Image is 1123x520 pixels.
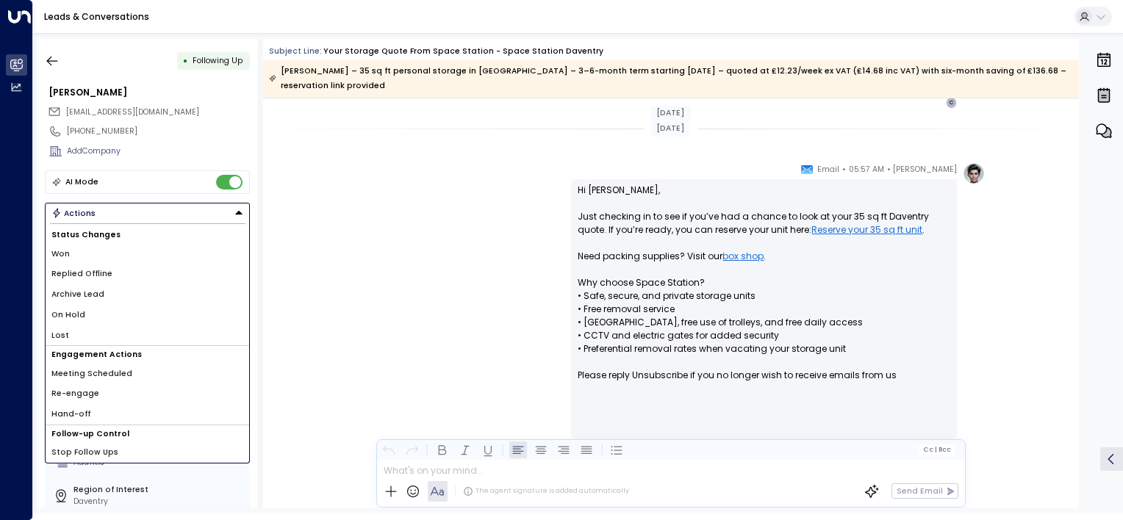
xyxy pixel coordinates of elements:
[51,330,69,342] span: Lost
[269,64,1072,93] div: [PERSON_NAME] – 35 sq ft personal storage in [GEOGRAPHIC_DATA] – 3–6-month term starting [DATE] –...
[45,203,250,223] div: Button group with a nested menu
[923,446,951,453] span: Cc Bcc
[722,250,764,263] a: box shop
[67,126,250,137] div: [PHONE_NUMBER]
[45,203,250,223] button: Actions
[51,208,96,218] div: Actions
[46,346,249,363] h1: Engagement Actions
[183,51,188,71] div: •
[67,145,250,157] div: AddCompany
[934,446,936,453] span: |
[817,162,839,177] span: Email
[51,368,132,380] span: Meeting Scheduled
[46,425,249,442] h1: Follow-up Control
[919,444,955,455] button: Cc|Bcc
[73,484,245,496] label: Region of Interest
[578,184,950,395] p: Hi [PERSON_NAME], Just checking in to see if you’ve had a chance to look at your 35 sq ft Daventr...
[403,441,420,458] button: Redo
[893,162,957,177] span: [PERSON_NAME]
[193,55,243,66] span: Following Up
[44,10,149,23] a: Leads & Conversations
[51,268,112,280] span: Replied Offline
[51,289,104,300] span: Archive Lead
[66,106,199,118] span: clarkees50@gmail.com
[49,86,250,99] div: [PERSON_NAME]
[66,106,199,118] span: [EMAIL_ADDRESS][DOMAIN_NAME]
[46,226,249,243] h1: Status Changes
[842,162,846,177] span: •
[463,486,629,496] div: The agent signature is added automatically
[811,223,922,236] a: Reserve your 35 sq ft unit
[651,106,691,120] div: [DATE]
[652,120,689,137] div: [DATE]
[65,175,98,189] div: AI Mode
[73,496,245,508] div: Daventry
[963,162,985,184] img: profile-logo.png
[51,248,70,260] span: Won
[269,46,322,57] span: Subject Line:
[887,162,891,177] span: •
[380,441,398,458] button: Undo
[51,447,118,458] span: Stop Follow Ups
[51,309,85,321] span: On Hold
[51,408,90,420] span: Hand-off
[323,46,603,57] div: Your storage quote from Space Station - Space Station Daventry
[849,162,884,177] span: 05:57 AM
[51,388,99,400] span: Re-engage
